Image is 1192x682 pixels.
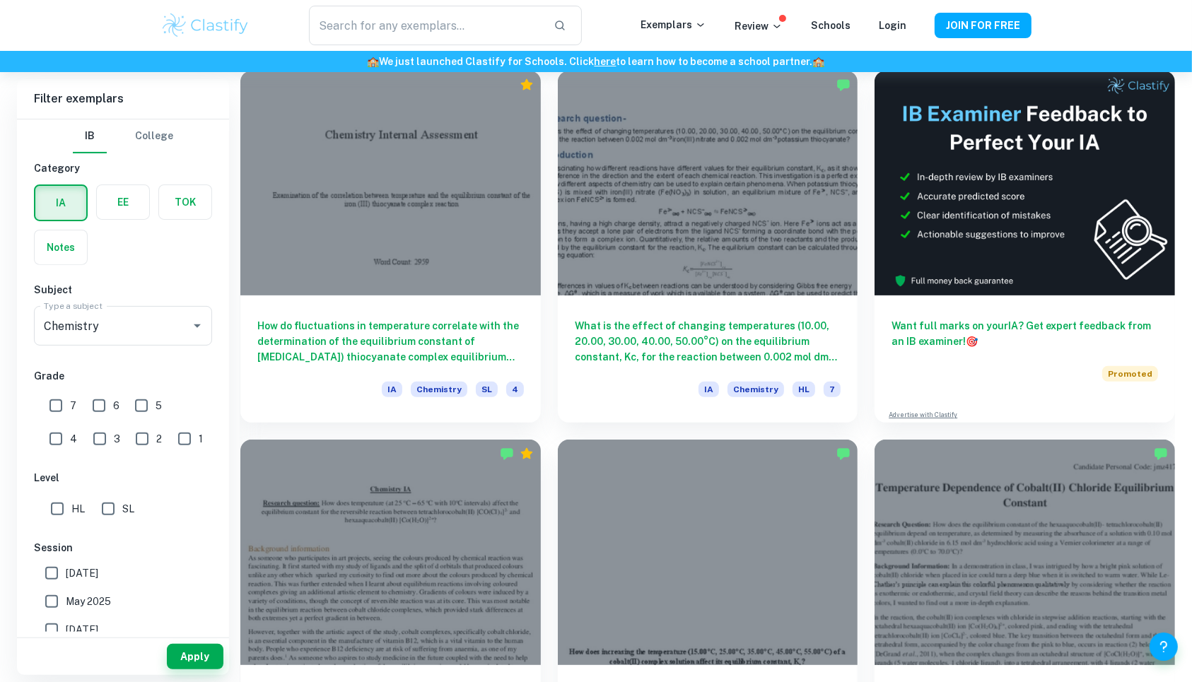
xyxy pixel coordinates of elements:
[595,56,617,67] a: here
[34,368,212,384] h6: Grade
[558,71,858,423] a: What is the effect of changing temperatures (10.00, 20.00, 30.00, 40.00, 50.00°C) on the equilibr...
[122,501,134,517] span: SL
[34,470,212,486] h6: Level
[1154,447,1168,461] img: Marked
[699,382,719,397] span: IA
[411,382,467,397] span: Chemistry
[34,540,212,555] h6: Session
[309,6,542,45] input: Search for any exemplars...
[892,318,1158,349] h6: Want full marks on your IA ? Get expert feedback from an IB examiner!
[17,79,229,119] h6: Filter exemplars
[257,318,524,365] h6: How do fluctuations in temperature correlate with the determination of the equilibrium constant o...
[160,11,250,40] img: Clastify logo
[113,398,119,413] span: 6
[135,119,173,153] button: College
[66,622,98,637] span: [DATE]
[167,644,223,669] button: Apply
[44,300,103,312] label: Type a subject
[240,71,541,423] a: How do fluctuations in temperature correlate with the determination of the equilibrium constant o...
[889,410,957,420] a: Advertise with Clastify
[875,71,1175,295] img: Thumbnail
[520,78,534,92] div: Premium
[114,431,120,447] span: 3
[813,56,825,67] span: 🏫
[836,447,851,461] img: Marked
[575,318,841,365] h6: What is the effect of changing temperatures (10.00, 20.00, 30.00, 40.00, 50.00°C) on the equilibr...
[156,398,162,413] span: 5
[66,565,98,581] span: [DATE]
[811,20,851,31] a: Schools
[199,431,203,447] span: 1
[368,56,380,67] span: 🏫
[966,336,978,347] span: 🎯
[34,160,212,176] h6: Category
[97,185,149,219] button: EE
[1102,366,1158,382] span: Promoted
[66,594,111,609] span: May 2025
[824,382,841,397] span: 7
[382,382,402,397] span: IA
[73,119,107,153] button: IB
[728,382,784,397] span: Chemistry
[1150,633,1178,661] button: Help and Feedback
[35,186,86,220] button: IA
[70,398,76,413] span: 7
[187,316,207,336] button: Open
[476,382,498,397] span: SL
[34,282,212,298] h6: Subject
[500,447,514,461] img: Marked
[879,20,906,31] a: Login
[159,185,211,219] button: TOK
[520,447,534,461] div: Premium
[156,431,162,447] span: 2
[875,71,1175,423] a: Want full marks on yourIA? Get expert feedback from an IB examiner!PromotedAdvertise with Clastify
[73,119,173,153] div: Filter type choice
[3,54,1189,69] h6: We just launched Clastify for Schools. Click to learn how to become a school partner.
[935,13,1032,38] button: JOIN FOR FREE
[70,431,77,447] span: 4
[506,382,524,397] span: 4
[836,78,851,92] img: Marked
[35,230,87,264] button: Notes
[641,17,706,33] p: Exemplars
[793,382,815,397] span: HL
[71,501,85,517] span: HL
[735,18,783,34] p: Review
